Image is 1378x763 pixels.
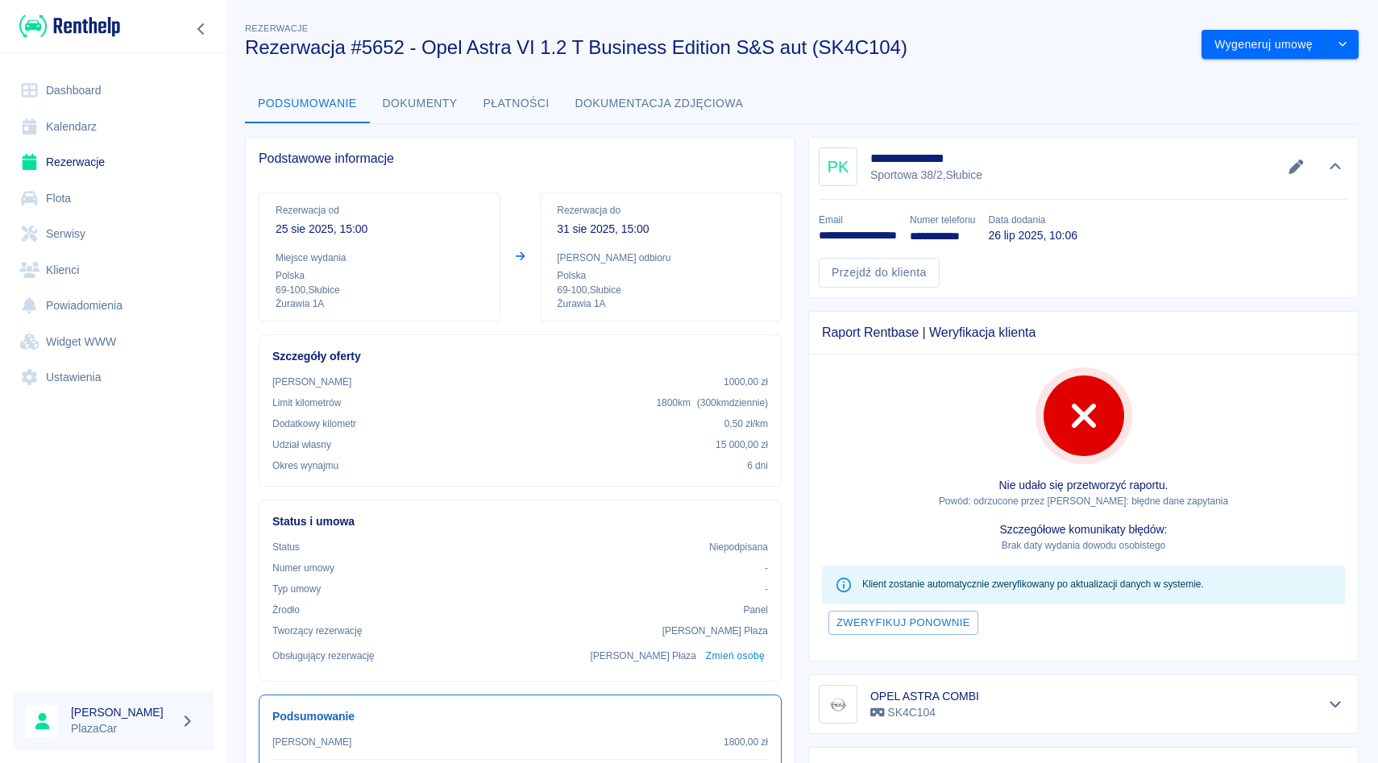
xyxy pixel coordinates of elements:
[245,85,370,123] button: Podsumowanie
[822,688,854,720] img: Image
[557,283,765,297] p: 69-100 , Słubice
[272,348,768,365] h6: Szczegóły oferty
[13,216,214,252] a: Serwisy
[272,540,300,554] p: Status
[272,437,331,452] p: Udział własny
[591,649,696,663] p: [PERSON_NAME] Płaza
[822,494,1345,508] p: Powód: odrzucone przez [PERSON_NAME]: błędne dane zapytania
[662,624,768,638] p: [PERSON_NAME] Płaza
[272,513,768,530] h6: Status i umowa
[1002,540,1165,551] span: Brak daty wydania dowodu osobistego
[272,582,321,596] p: Typ umowy
[276,283,484,297] p: 69-100 , Słubice
[272,708,768,725] h6: Podsumowanie
[557,268,765,283] p: Polska
[744,603,769,617] p: Panel
[245,36,1189,59] h3: Rezerwacja #5652 - Opel Astra VI 1.2 T Business Edition S&S aut (SK4C104)
[276,251,484,265] p: Miejsce wydania
[709,540,768,554] p: Niepodpisana
[819,147,857,186] div: PK
[13,144,214,180] a: Rezerwacje
[13,180,214,217] a: Flota
[272,375,351,389] p: [PERSON_NAME]
[71,704,174,720] h6: [PERSON_NAME]
[1326,30,1359,60] button: drop-down
[13,73,214,109] a: Dashboard
[272,396,341,410] p: Limit kilometrów
[19,13,120,39] img: Renthelp logo
[703,645,768,668] button: Zmień osobę
[562,85,757,123] button: Dokumentacja zdjęciowa
[910,213,975,227] p: Numer telefonu
[13,288,214,324] a: Powiadomienia
[822,325,1345,341] span: Raport Rentbase | Weryfikacja klienta
[870,167,982,184] p: Sportowa 38/2 , Słubice
[765,561,768,575] p: -
[724,417,768,431] p: 0,50 zł /km
[1283,156,1310,178] button: Edytuj dane
[724,735,768,749] p: 1800,00 zł
[716,437,768,452] p: 15 000,00 zł
[1322,693,1349,715] button: Pokaż szczegóły
[471,85,562,123] button: Płatności
[276,221,484,238] p: 25 sie 2025, 15:00
[822,521,1345,538] p: Szczegółowe komunikaty błędów:
[245,23,308,33] span: Rezerwacje
[1202,30,1326,60] button: Wygeneruj umowę
[276,268,484,283] p: Polska
[272,624,362,638] p: Tworzący rezerwację
[272,649,375,663] p: Obsługujący rezerwację
[870,704,979,721] p: SK4C104
[557,203,765,218] p: Rezerwacja do
[819,258,940,288] a: Przejdź do klienta
[259,151,782,167] span: Podstawowe informacje
[724,375,768,389] p: 1000,00 zł
[189,19,214,39] button: Zwiń nawigację
[13,13,120,39] a: Renthelp logo
[828,611,978,636] button: Zweryfikuj ponownie
[822,477,1345,494] p: Nie udało się przetworzyć raportu.
[988,227,1077,244] p: 26 lip 2025, 10:06
[765,582,768,596] p: -
[272,458,338,473] p: Okres wynajmu
[276,297,484,311] p: Żurawia 1A
[697,397,768,408] span: ( 300 km dziennie )
[272,603,300,617] p: Żrodło
[71,720,174,737] p: PlazaCar
[557,251,765,265] p: [PERSON_NAME] odbioru
[819,213,897,227] p: Email
[13,324,214,360] a: Widget WWW
[276,203,484,218] p: Rezerwacja od
[13,109,214,145] a: Kalendarz
[747,458,768,473] p: 6 dni
[656,396,768,410] p: 1800 km
[557,297,765,311] p: Żurawia 1A
[13,359,214,396] a: Ustawienia
[1322,156,1349,178] button: Ukryj szczegóły
[13,252,214,288] a: Klienci
[988,213,1077,227] p: Data dodania
[370,85,471,123] button: Dokumenty
[870,688,979,704] h6: OPEL ASTRA COMBI
[272,561,334,575] p: Numer umowy
[557,221,765,238] p: 31 sie 2025, 15:00
[272,417,356,431] p: Dodatkowy kilometr
[272,735,351,749] p: [PERSON_NAME]
[862,570,1204,599] div: Klient zostanie automatycznie zweryfikowany po aktualizacji danych w systemie.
